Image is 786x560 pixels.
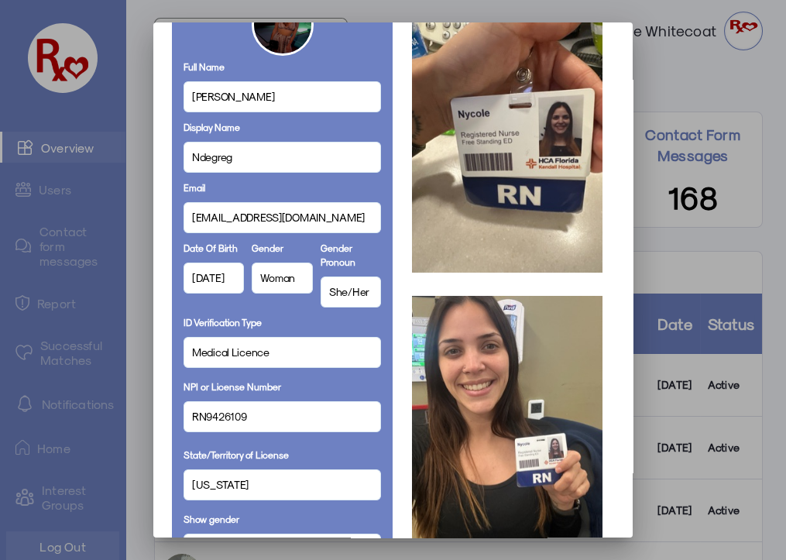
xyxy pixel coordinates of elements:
span: Woman [260,270,295,286]
label: Date Of Birth [184,241,238,255]
label: Full Name [184,60,225,74]
label: Gender Pronoun [321,241,382,269]
label: State/Territory of License [184,448,289,462]
span: Medical Licence [192,344,269,360]
span: [PERSON_NAME] [192,88,274,105]
label: Show gender [184,512,239,526]
label: ID Verification Type [184,315,262,329]
label: Gender [252,241,283,255]
label: NPI or License Number [184,380,281,393]
span: She/Her [329,283,369,300]
label: Email [184,180,205,194]
span: [US_STATE] [192,476,249,493]
label: Display Name [184,120,240,134]
span: [DATE] [192,270,224,286]
span: RN9426109 [192,408,246,424]
span: [EMAIL_ADDRESS][DOMAIN_NAME] [192,209,365,225]
span: Ndegreg [192,149,232,165]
